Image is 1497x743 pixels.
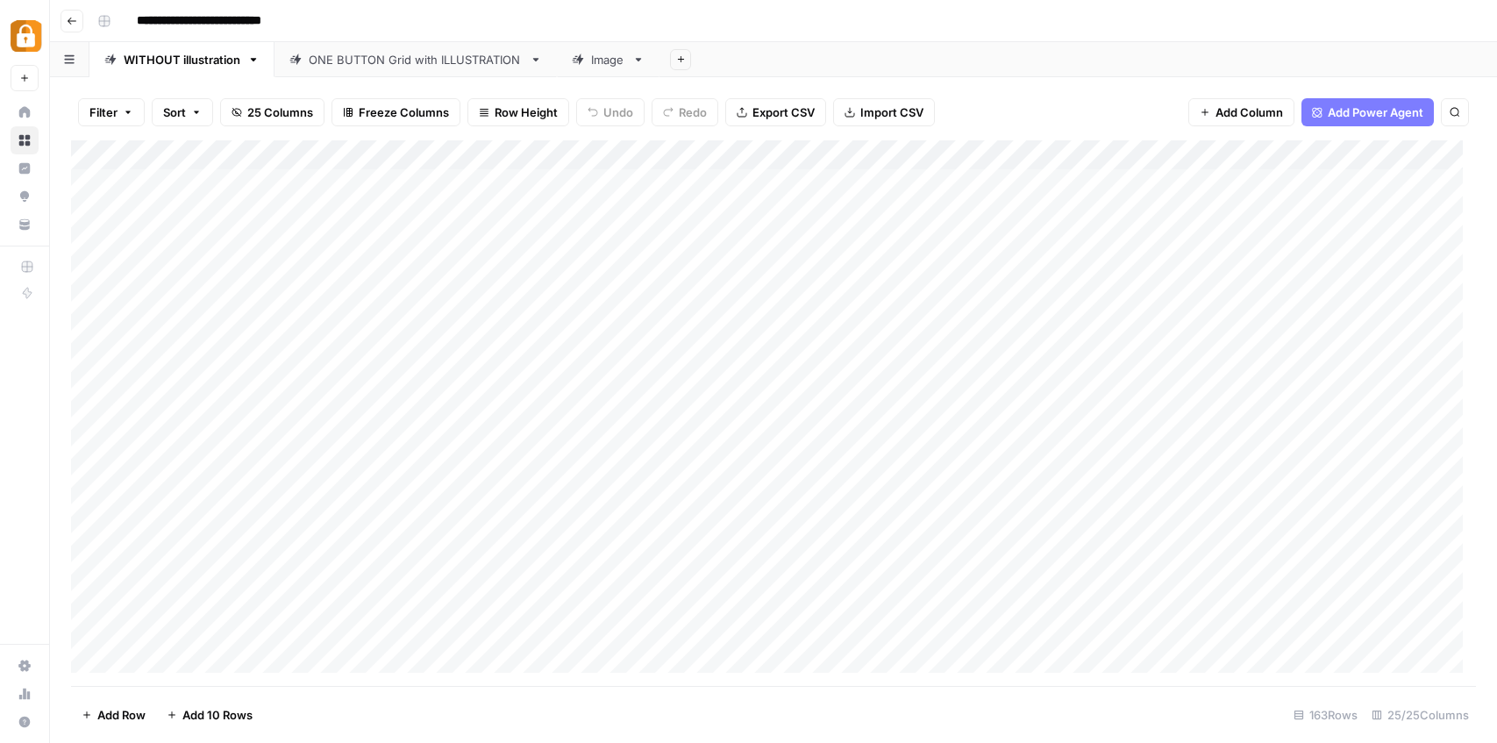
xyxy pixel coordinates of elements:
span: Redo [679,104,707,121]
button: Add 10 Rows [156,701,263,729]
button: Sort [152,98,213,126]
a: Your Data [11,211,39,239]
button: 25 Columns [220,98,324,126]
div: WITHOUT illustration [124,51,240,68]
span: Freeze Columns [359,104,449,121]
div: 25/25 Columns [1365,701,1476,729]
span: Import CSV [860,104,923,121]
span: 25 Columns [247,104,313,121]
span: Add Power Agent [1328,104,1423,121]
img: Adzz Logo [11,20,42,52]
button: Import CSV [833,98,935,126]
button: Undo [576,98,645,126]
button: Export CSV [725,98,826,126]
span: Row Height [495,104,558,121]
a: Opportunities [11,182,39,211]
button: Add Power Agent [1301,98,1434,126]
span: Add Column [1215,104,1283,121]
a: Browse [11,126,39,154]
button: Freeze Columns [331,98,460,126]
button: Row Height [467,98,569,126]
a: Insights [11,154,39,182]
span: Export CSV [752,104,815,121]
span: Add Row [97,706,146,724]
button: Help + Support [11,708,39,736]
a: Image [557,42,659,77]
a: ONE BUTTON Grid with ILLUSTRATION [274,42,557,77]
button: Add Row [71,701,156,729]
span: Sort [163,104,186,121]
div: ONE BUTTON Grid with ILLUSTRATION [309,51,523,68]
button: Add Column [1188,98,1294,126]
span: Filter [89,104,118,121]
div: 163 Rows [1287,701,1365,729]
a: Settings [11,652,39,680]
button: Workspace: Adzz [11,14,39,58]
button: Redo [652,98,718,126]
a: Usage [11,680,39,708]
button: Filter [78,98,145,126]
a: WITHOUT illustration [89,42,274,77]
span: Undo [603,104,633,121]
div: Image [591,51,625,68]
span: Add 10 Rows [182,706,253,724]
a: Home [11,98,39,126]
